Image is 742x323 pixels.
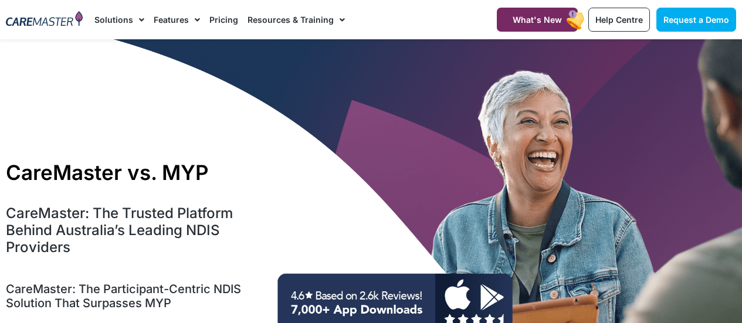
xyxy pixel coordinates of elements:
span: What's New [513,15,562,25]
a: Help Centre [588,8,650,32]
span: Request a Demo [663,15,729,25]
h1: CareMaster vs. MYP [6,160,254,185]
img: CareMaster Logo [6,11,83,28]
span: Help Centre [595,15,643,25]
a: Request a Demo [656,8,736,32]
a: What's New [497,8,578,32]
h4: CareMaster: The Trusted Platform Behind Australia’s Leading NDIS Providers [6,205,254,256]
h5: CareMaster: The Participant-Centric NDIS Solution That Surpasses MYP [6,282,254,310]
